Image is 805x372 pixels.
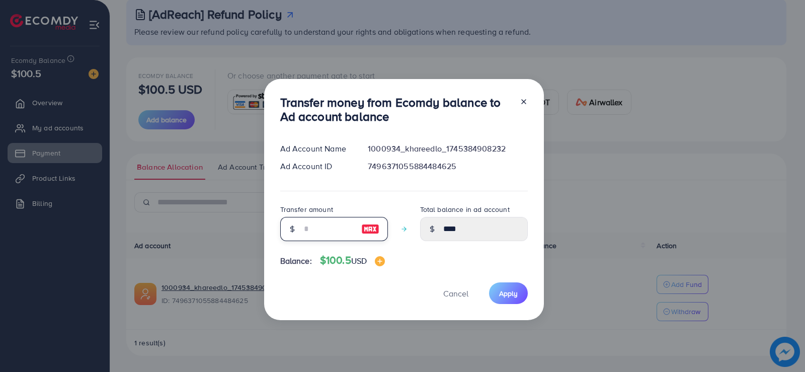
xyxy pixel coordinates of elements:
[499,288,518,299] span: Apply
[320,254,385,267] h4: $100.5
[272,161,360,172] div: Ad Account ID
[351,255,367,266] span: USD
[361,223,379,235] img: image
[272,143,360,155] div: Ad Account Name
[360,143,535,155] div: 1000934_khareedlo_1745384908232
[431,282,481,304] button: Cancel
[489,282,528,304] button: Apply
[420,204,510,214] label: Total balance in ad account
[443,288,468,299] span: Cancel
[360,161,535,172] div: 7496371055884484625
[375,256,385,266] img: image
[280,204,333,214] label: Transfer amount
[280,95,512,124] h3: Transfer money from Ecomdy balance to Ad account balance
[280,255,312,267] span: Balance:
